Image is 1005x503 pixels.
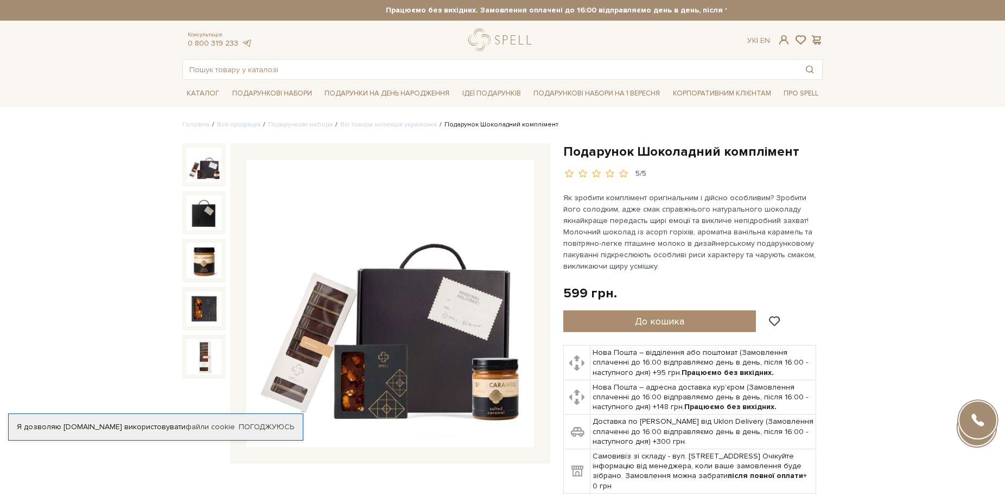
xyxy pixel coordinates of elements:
span: Ідеї подарунків [458,85,525,102]
img: Подарунок Шоколадний комплімент [187,339,221,374]
div: 5/5 [635,169,646,179]
a: 0 800 319 233 [188,39,238,48]
input: Пошук товару у каталозі [183,60,797,79]
li: Подарунок Шоколадний комплімент [437,120,558,130]
a: Подарункові набори [268,120,333,129]
button: Пошук товару у каталозі [797,60,822,79]
td: Нова Пошта – адресна доставка кур'єром (Замовлення сплаченні до 16:00 відправляємо день в день, п... [590,380,816,415]
td: Нова Пошта – відділення або поштомат (Замовлення сплаченні до 16:00 відправляємо день в день, піс... [590,346,816,380]
img: Подарунок Шоколадний комплімент [187,195,221,230]
a: logo [468,29,536,51]
b: Працюємо без вихідних. [684,402,777,411]
a: Корпоративним клієнтам [669,84,775,103]
span: Каталог [182,85,224,102]
span: | [756,36,758,45]
a: En [760,36,770,45]
a: telegram [241,39,252,48]
b: після повної оплати [728,471,803,480]
b: Працюємо без вихідних. [682,368,774,377]
div: Ук [747,36,770,46]
img: Подарунок Шоколадний комплімент [187,148,221,182]
span: Консультація: [188,31,252,39]
td: Самовивіз зі складу - вул. [STREET_ADDRESS] Очікуйте інформацію від менеджера, коли ваше замовлен... [590,449,816,494]
a: Головна [182,120,209,129]
a: Всі товари колекція українська [340,120,437,129]
a: Подарункові набори на 1 Вересня [529,84,664,103]
a: Вся продукція [217,120,260,129]
img: Подарунок Шоколадний комплімент [187,291,221,326]
div: 599 грн. [563,285,617,302]
span: Про Spell [779,85,823,102]
img: Подарунок Шоколадний комплімент [187,243,221,278]
span: Подарункові набори [228,85,316,102]
span: Подарунки на День народження [320,85,454,102]
img: Подарунок Шоколадний комплімент [246,160,534,447]
p: Як зробити комплімент оригінальним і дійсно особливим? Зробити його солодким, адже смак справжньо... [563,192,818,272]
a: Погоджуюсь [239,422,294,432]
button: До кошика [563,310,756,332]
span: До кошика [635,315,684,327]
strong: Працюємо без вихідних. Замовлення оплачені до 16:00 відправляємо день в день, після 16:00 - насту... [278,5,919,15]
td: Доставка по [PERSON_NAME] від Uklon Delivery (Замовлення сплаченні до 16:00 відправляємо день в д... [590,415,816,449]
h1: Подарунок Шоколадний комплімент [563,143,823,160]
a: файли cookie [186,422,235,431]
div: Я дозволяю [DOMAIN_NAME] використовувати [9,422,303,432]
